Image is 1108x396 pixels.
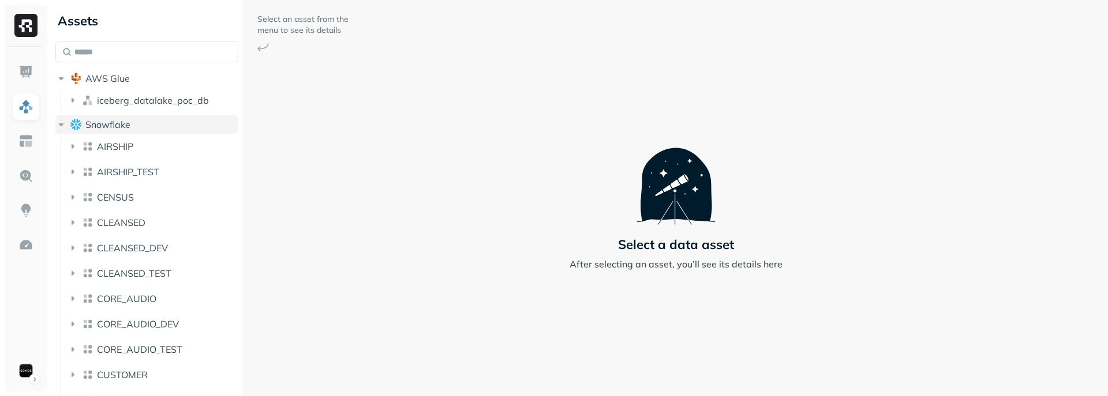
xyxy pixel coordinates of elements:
[70,73,82,84] img: root
[97,267,171,279] span: CLEANSED_TEST
[67,91,239,110] button: iceberg_datalake_poc_db
[97,166,159,178] span: AIRSHIP_TEST
[82,369,93,380] img: lake
[97,344,182,355] span: CORE_AUDIO_TEST
[82,191,93,203] img: lake
[618,236,734,252] p: Select a data asset
[14,14,38,37] img: Ryft
[18,203,33,218] img: Insights
[18,237,33,252] img: Optimization
[82,242,93,254] img: lake
[97,369,148,380] span: CUSTOMER
[55,12,238,30] div: Assets
[82,217,93,228] img: lake
[67,239,239,257] button: CLEANSED_DEV
[82,267,93,279] img: lake
[570,257,783,271] p: After selecting an asset, you’ll see its details here
[18,168,33,183] img: Query Explorer
[82,318,93,330] img: lake
[55,69,238,88] button: AWS Glue
[67,137,239,156] button: AIRSHIP
[82,141,93,152] img: lake
[67,289,239,308] button: CORE_AUDIO
[18,99,33,114] img: Assets
[67,365,239,384] button: CUSTOMER
[67,163,239,181] button: AIRSHIP_TEST
[97,141,133,152] span: AIRSHIP
[67,315,239,333] button: CORE_AUDIO_DEV
[67,264,239,282] button: CLEANSED_TEST
[85,119,130,130] span: Snowflake
[637,125,716,224] img: Telescope
[97,217,145,228] span: CLEANSED
[18,65,33,80] img: Dashboard
[257,14,350,36] p: Select an asset from the menu to see its details
[55,115,238,134] button: Snowflake
[257,43,269,51] img: Arrow
[82,293,93,304] img: lake
[97,318,179,330] span: CORE_AUDIO_DEV
[97,242,168,254] span: CLEANSED_DEV
[97,191,134,203] span: CENSUS
[97,293,156,304] span: CORE_AUDIO
[85,73,130,84] span: AWS Glue
[70,119,82,130] img: root
[18,134,33,149] img: Asset Explorer
[82,344,93,355] img: lake
[67,340,239,359] button: CORE_AUDIO_TEST
[97,95,209,106] span: iceberg_datalake_poc_db
[82,95,93,106] img: namespace
[67,188,239,206] button: CENSUS
[18,363,34,379] img: Sonos
[82,166,93,178] img: lake
[67,213,239,232] button: CLEANSED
